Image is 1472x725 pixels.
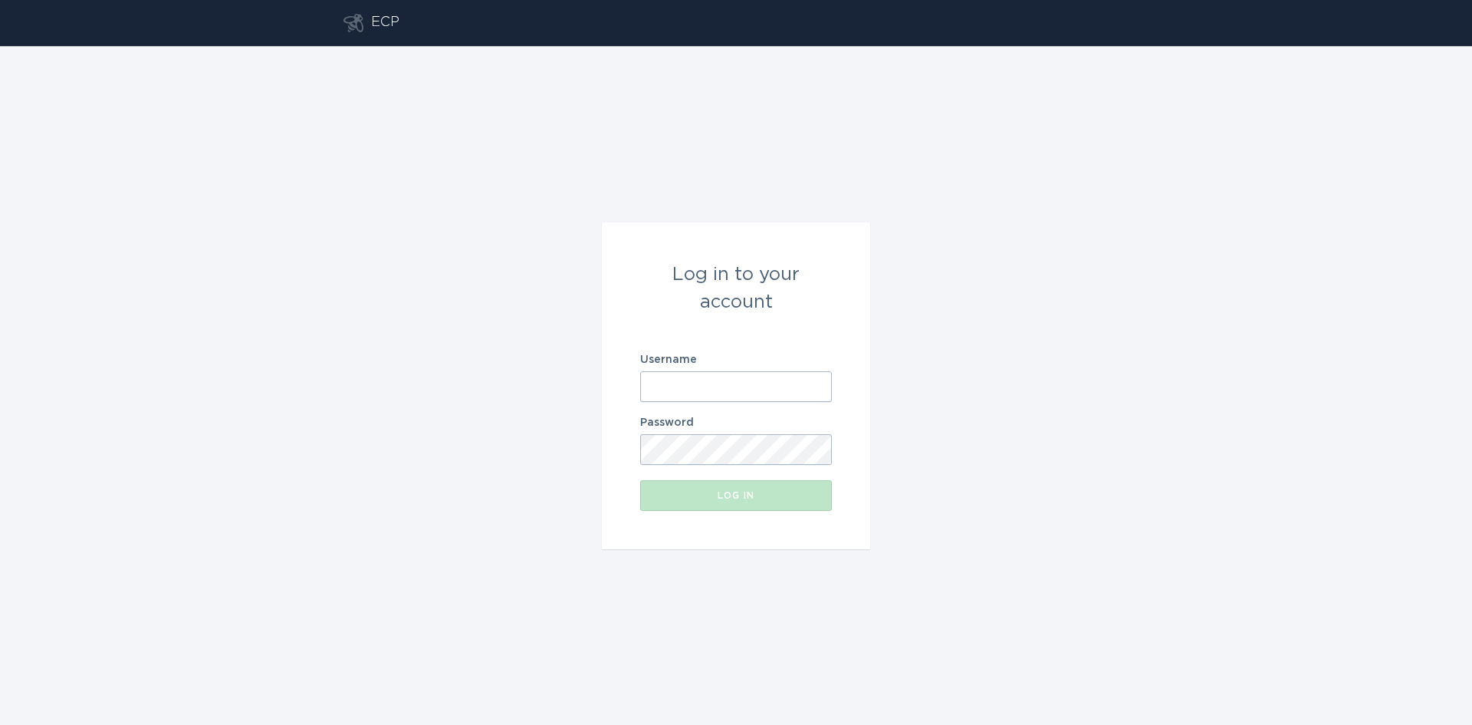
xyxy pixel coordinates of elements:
div: ECP [371,14,399,32]
div: Log in to your account [640,261,832,316]
button: Log in [640,480,832,511]
label: Username [640,354,832,365]
label: Password [640,417,832,428]
div: Log in [648,491,824,500]
button: Go to dashboard [343,14,363,32]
